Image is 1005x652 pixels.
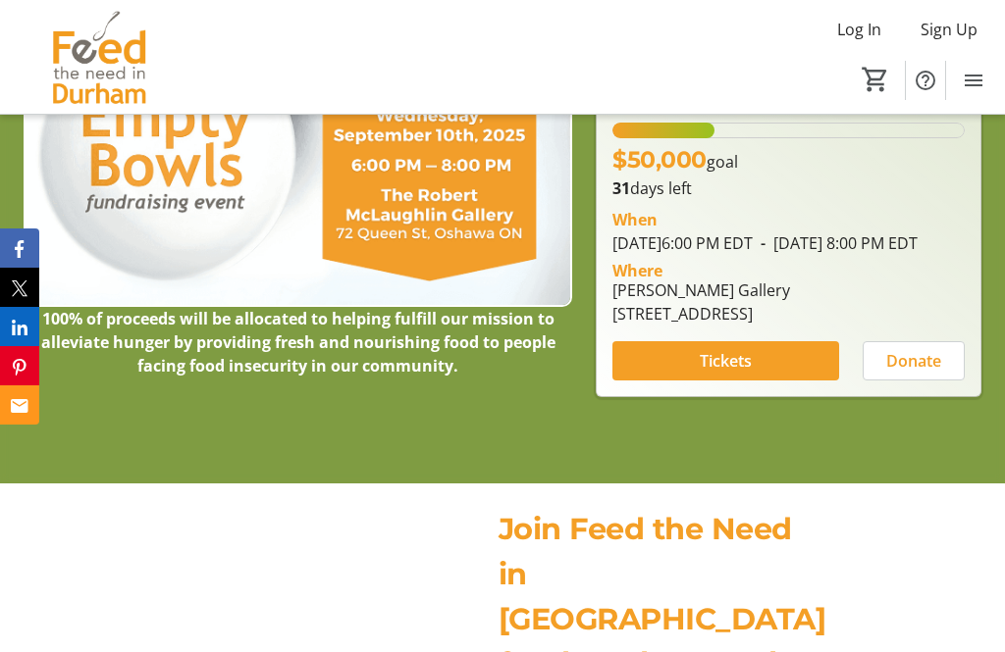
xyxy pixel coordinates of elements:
div: When [612,208,658,231]
span: Donate [886,349,941,373]
div: 28.94872% of fundraising goal reached [612,123,965,138]
img: Feed the Need in Durham's Logo [12,8,186,106]
p: goal [612,142,738,176]
button: Cart [858,62,893,97]
button: Log In [821,14,897,45]
button: Help [906,61,945,100]
button: Donate [863,341,965,380]
strong: 100% of proceeds will be allocated to helping fulfill our mission to alleviate hunger by providin... [41,308,555,376]
button: Tickets [612,341,839,380]
span: - [753,232,773,254]
span: 31 [612,177,630,199]
div: [PERSON_NAME] Gallery [612,278,790,302]
div: Where [612,263,662,278]
span: Tickets [700,349,752,373]
button: Sign Up [905,14,993,45]
p: days left [612,176,965,200]
span: [DATE] 6:00 PM EDT [612,232,753,254]
button: Menu [954,61,993,100]
span: Sign Up [921,18,978,41]
span: Log In [837,18,881,41]
span: [DATE] 8:00 PM EDT [753,232,918,254]
span: $50,000 [612,145,707,174]
div: [STREET_ADDRESS] [612,302,790,326]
